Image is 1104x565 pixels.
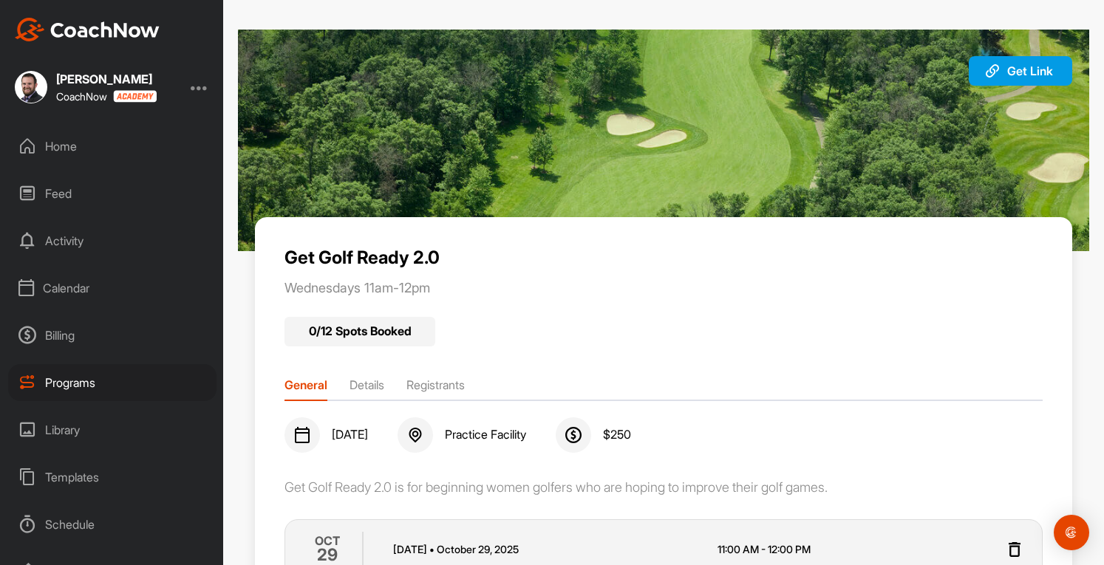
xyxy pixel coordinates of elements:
div: Templates [8,459,217,496]
span: $ 250 [603,428,631,442]
img: svg+xml;base64,PHN2ZyB3aWR0aD0iMjQiIGhlaWdodD0iMjQiIHZpZXdCb3g9IjAgMCAyNCAyNCIgZmlsbD0ibm9uZSIgeG... [293,426,311,444]
p: Get Golf Ready 2.0 [284,247,891,268]
p: 11:00 AM - 12:00 PM [718,541,1027,557]
img: svg+xml;base64,PHN2ZyB3aWR0aD0iMjQiIGhlaWdodD0iMjQiIHZpZXdCb3g9IjAgMCAyNCAyNCIgZmlsbD0ibm9uZSIgeG... [406,426,424,444]
div: Programs [8,364,217,401]
li: Registrants [406,376,465,400]
div: Home [8,128,217,165]
img: svg+xml;base64,PHN2ZyB3aWR0aD0iMjAiIGhlaWdodD0iMjAiIHZpZXdCb3g9IjAgMCAyMCAyMCIgZmlsbD0ibm9uZSIgeG... [984,62,1001,80]
img: svg+xml;base64,PHN2ZyB3aWR0aD0iMjQiIGhlaWdodD0iMjQiIHZpZXdCb3g9IjAgMCAyNCAyNCIgZmlsbD0ibm9uZSIgeG... [565,426,582,444]
img: CoachNow acadmey [113,90,157,103]
div: Get Golf Ready 2.0 is for beginning women golfers who are hoping to improve their golf games. [284,479,1043,496]
div: CoachNow [56,90,157,103]
img: square_5a02689f1687616c836b4f227dadd02e.jpg [15,71,47,103]
span: Get Link [1007,64,1053,78]
img: 9.jpg [238,30,1089,251]
div: Open Intercom Messenger [1054,515,1089,550]
img: CoachNow [15,18,160,41]
div: Billing [8,317,217,354]
img: svg+xml;base64,PHN2ZyB3aWR0aD0iMjQiIGhlaWdodD0iMjQiIHZpZXdCb3g9IjAgMCAyNCAyNCIgZmlsbD0ibm9uZSIgeG... [1006,541,1023,558]
p: OCT [315,532,340,549]
div: 0 / 12 Spots Booked [284,317,435,346]
div: Feed [8,175,217,212]
div: Schedule [8,506,217,543]
li: General [284,376,327,400]
li: Details [350,376,384,400]
p: Wednesdays 11am-12pm [284,280,891,296]
span: • [429,543,435,555]
p: [DATE] October 29 , 2025 [393,541,703,557]
div: Library [8,411,217,448]
span: Practice Facility [445,428,526,442]
div: Calendar [8,270,217,307]
span: [DATE] [332,428,368,442]
div: [PERSON_NAME] [56,73,157,85]
div: Activity [8,222,217,259]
